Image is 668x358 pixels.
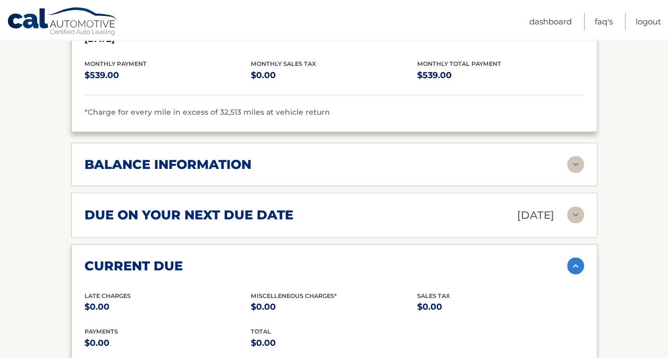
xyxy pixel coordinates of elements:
a: Dashboard [529,13,572,30]
img: accordion-rest.svg [567,207,584,224]
p: $0.00 [84,300,251,314]
span: *Charge for every mile in excess of 32,513 miles at vehicle return [84,107,330,117]
span: Monthly Total Payment [417,60,501,67]
a: FAQ's [595,13,613,30]
img: accordion-rest.svg [567,156,584,173]
span: total [251,328,271,335]
span: Monthly Payment [84,60,147,67]
p: $0.00 [251,336,417,351]
span: Sales Tax [417,292,450,300]
p: $539.00 [84,68,251,83]
span: Miscelleneous Charges* [251,292,337,300]
p: $0.00 [251,300,417,314]
span: Monthly Sales Tax [251,60,316,67]
p: [DATE] [517,206,554,225]
a: Logout [636,13,661,30]
p: $0.00 [417,300,584,314]
span: Late Charges [84,292,131,300]
p: $0.00 [84,336,251,351]
img: accordion-active.svg [567,258,584,275]
h2: balance information [84,157,251,173]
h2: current due [84,258,183,274]
h2: due on your next due date [84,207,293,223]
a: Cal Automotive [7,7,119,38]
p: $0.00 [251,68,417,83]
span: payments [84,328,118,335]
p: $539.00 [417,68,584,83]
